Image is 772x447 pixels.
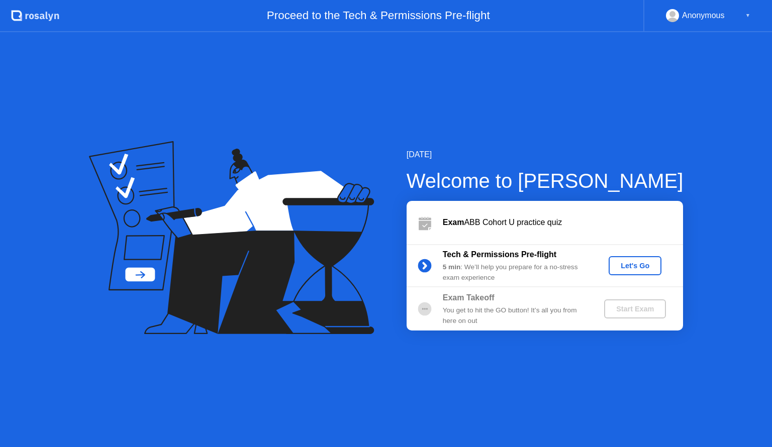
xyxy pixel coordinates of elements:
div: Anonymous [682,9,725,22]
b: Tech & Permissions Pre-flight [443,250,556,259]
b: 5 min [443,263,461,271]
div: Welcome to [PERSON_NAME] [407,166,684,196]
div: [DATE] [407,149,684,161]
button: Let's Go [609,256,661,275]
b: Exam [443,218,464,227]
button: Start Exam [604,299,666,318]
div: Let's Go [613,262,657,270]
div: ABB Cohort U practice quiz [443,216,683,229]
div: ▼ [745,9,750,22]
div: You get to hit the GO button! It’s all you from here on out [443,305,588,326]
div: : We’ll help you prepare for a no-stress exam experience [443,262,588,283]
div: Start Exam [608,305,662,313]
b: Exam Takeoff [443,293,495,302]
